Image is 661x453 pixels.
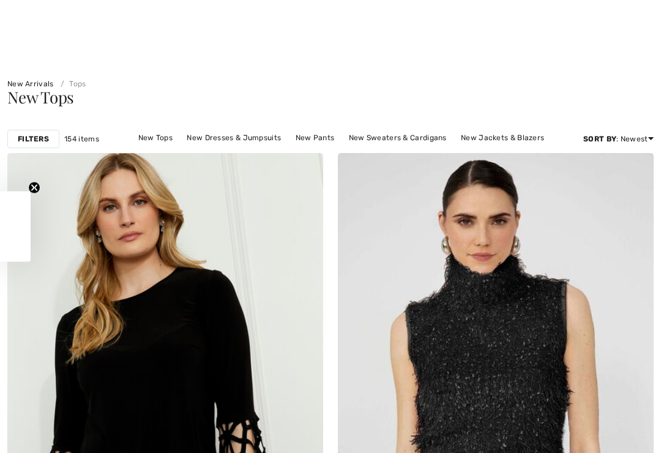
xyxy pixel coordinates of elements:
[28,182,40,194] button: Close teaser
[583,135,616,143] strong: Sort By
[333,146,402,162] a: New Outerwear
[455,130,550,146] a: New Jackets & Blazers
[56,80,86,88] a: Tops
[64,133,99,144] span: 154 items
[280,146,331,162] a: New Skirts
[343,130,453,146] a: New Sweaters & Cardigans
[583,133,654,144] div: : Newest
[7,80,54,88] a: New Arrivals
[181,130,287,146] a: New Dresses & Jumpsuits
[132,130,179,146] a: New Tops
[7,86,74,108] span: New Tops
[289,130,341,146] a: New Pants
[18,133,49,144] strong: Filters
